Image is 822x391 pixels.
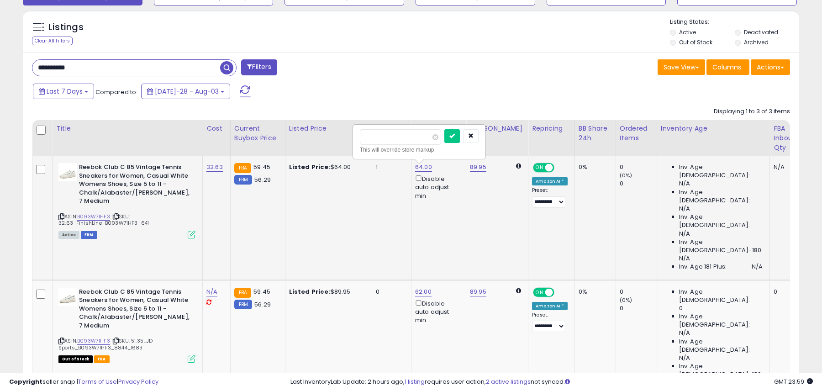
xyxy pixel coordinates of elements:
button: Columns [706,59,749,75]
div: Fulfillable Quantity [376,124,407,143]
div: Amazon AI * [532,302,568,310]
a: B093W71HF3 [77,213,110,221]
label: Deactivated [744,28,778,36]
div: 1 [376,163,404,171]
span: ON [534,164,545,172]
div: BB Share 24h. [579,124,612,143]
div: Current Buybox Price [234,124,281,143]
span: 59.45 [253,163,270,171]
span: ON [534,288,545,296]
span: N/A [679,205,690,213]
span: 0 [679,304,683,312]
span: | SKU: 32.63_FinishLine_B093W71HF3_641 [58,213,149,227]
div: Disable auto adjust min [415,298,459,325]
div: $64.00 [289,163,365,171]
span: N/A [752,263,763,271]
label: Archived [744,38,769,46]
span: | SKU: 51.35_JD Sports_B093W71HF3_8844_1683 [58,337,153,351]
h5: Listings [48,21,84,34]
button: [DATE]-28 - Aug-03 [141,84,230,99]
span: Inv. Age 181 Plus: [679,263,727,271]
div: FBA inbound Qty [774,124,801,153]
a: 64.00 [415,163,432,172]
span: Columns [712,63,741,72]
a: Terms of Use [78,377,117,386]
span: 2025-08-11 23:59 GMT [774,377,813,386]
span: Compared to: [95,88,137,96]
b: Listed Price: [289,287,331,296]
span: OFF [553,164,568,172]
img: 31qcVeAU19L._SL40_.jpg [58,163,77,181]
button: Actions [751,59,790,75]
div: Preset: [532,312,568,333]
span: N/A [679,254,690,263]
div: seller snap | | [9,378,158,386]
label: Active [679,28,696,36]
span: Inv. Age [DEMOGRAPHIC_DATA]: [679,188,763,205]
span: N/A [679,354,690,362]
span: Inv. Age [DEMOGRAPHIC_DATA]-180: [679,362,763,379]
a: 1 listing [405,377,425,386]
a: 2 active listings [486,377,531,386]
span: Inv. Age [DEMOGRAPHIC_DATA]: [679,288,763,304]
small: FBM [234,175,252,185]
div: 0 [620,304,657,312]
span: FBM [81,231,97,239]
div: 0 [376,288,404,296]
div: Min Price [415,124,462,133]
b: Listed Price: [289,163,331,171]
b: Reebok Club C 85 Vintage Tennis Sneakers for Women, Casual White Womens Shoes, Size 5 to 11 - Cha... [79,288,190,333]
strong: Copyright [9,377,42,386]
div: Inventory Age [661,124,766,133]
div: Last InventoryLab Update: 2 hours ago, requires user action, not synced. [290,378,813,386]
span: Inv. Age [DEMOGRAPHIC_DATA]: [679,213,763,229]
small: (0%) [620,296,632,304]
a: Privacy Policy [118,377,158,386]
b: Reebok Club C 85 Vintage Tennis Sneakers for Women, Casual White Womens Shoes, Size 5 to 11 - Cha... [79,163,190,208]
span: N/A [679,230,690,238]
div: Repricing [532,124,571,133]
p: Listing States: [670,18,799,26]
div: 0 [620,180,657,188]
span: Inv. Age [DEMOGRAPHIC_DATA]-180: [679,238,763,254]
div: $89.95 [289,288,365,296]
small: FBM [234,300,252,309]
div: [PERSON_NAME] [470,124,524,133]
div: Amazon AI * [532,177,568,185]
a: 62.00 [415,287,432,296]
span: All listings currently available for purchase on Amazon [58,231,79,239]
div: ASIN: [58,288,195,362]
div: Title [56,124,199,133]
div: N/A [774,163,798,171]
img: 31qcVeAU19L._SL40_.jpg [58,288,77,306]
div: Preset: [532,187,568,208]
span: N/A [679,329,690,337]
div: 0 [620,288,657,296]
div: Listed Price [289,124,368,133]
div: Clear All Filters [32,37,73,45]
div: 0 [774,288,798,296]
span: 56.29 [254,300,271,309]
a: N/A [206,287,217,296]
button: Last 7 Days [33,84,94,99]
div: 0% [579,163,609,171]
div: This will override store markup [360,145,479,154]
span: All listings that are currently out of stock and unavailable for purchase on Amazon [58,355,93,363]
small: (0%) [620,172,632,179]
span: Inv. Age [DEMOGRAPHIC_DATA]: [679,338,763,354]
span: Last 7 Days [47,87,83,96]
small: FBA [234,163,251,173]
a: 32.63 [206,163,223,172]
div: 0 [620,163,657,171]
span: FBA [94,355,110,363]
span: N/A [679,180,690,188]
div: Displaying 1 to 3 of 3 items [714,107,790,116]
div: 0% [579,288,609,296]
span: [DATE]-28 - Aug-03 [155,87,219,96]
a: B093W71HF3 [77,337,110,345]
div: Cost [206,124,227,133]
div: Disable auto adjust min [415,174,459,200]
small: FBA [234,288,251,298]
span: 56.29 [254,175,271,184]
div: ASIN: [58,163,195,238]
